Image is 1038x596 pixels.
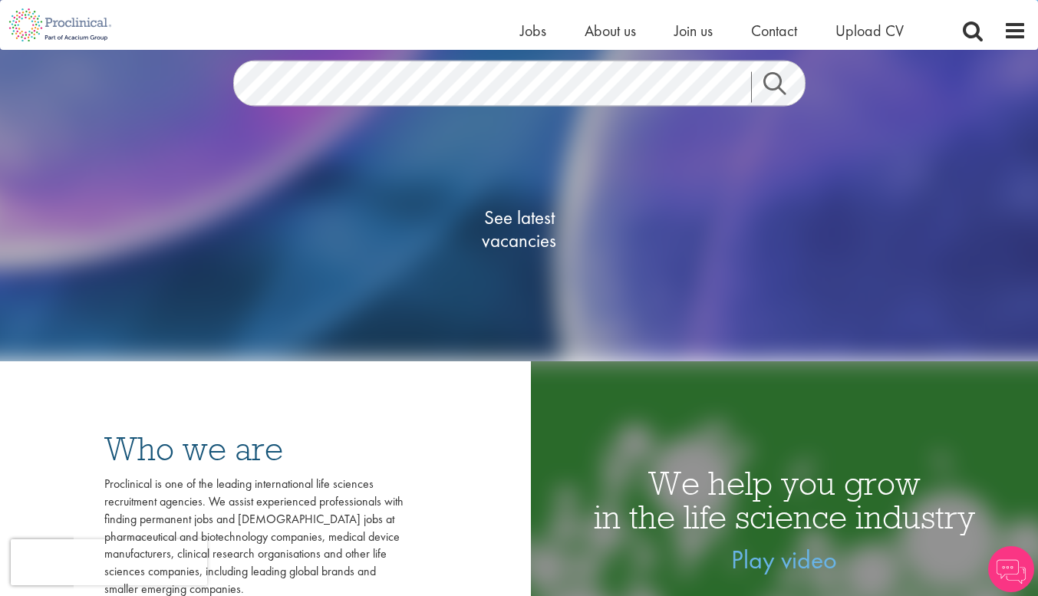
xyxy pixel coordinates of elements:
[674,21,713,41] a: Join us
[443,206,596,252] span: See latest vacancies
[835,21,904,41] a: Upload CV
[11,539,207,585] iframe: reCAPTCHA
[731,543,837,576] a: Play video
[988,546,1034,592] img: Chatbot
[443,145,596,314] a: See latestvacancies
[751,72,817,103] a: Job search submit button
[104,432,404,466] h3: Who we are
[520,21,546,41] a: Jobs
[585,21,636,41] a: About us
[751,21,797,41] a: Contact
